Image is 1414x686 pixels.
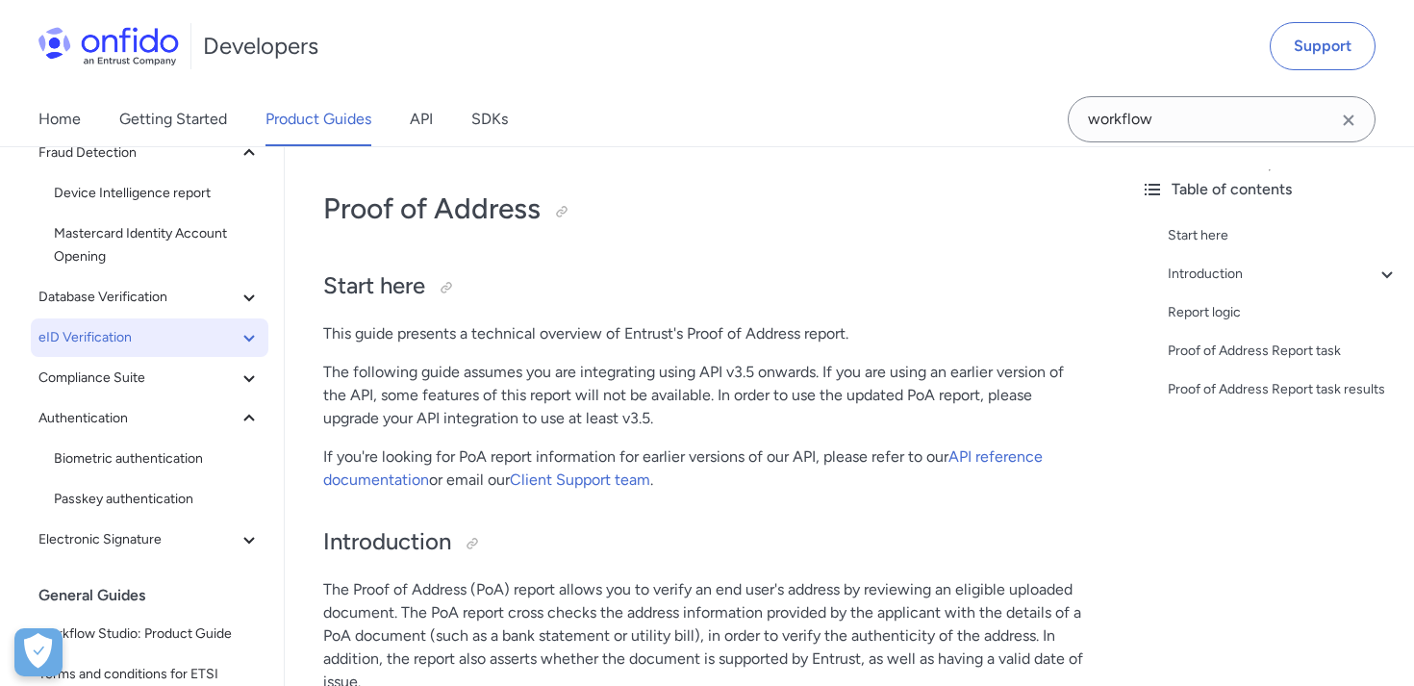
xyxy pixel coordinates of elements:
a: Workflow Studio: Product Guide [31,615,268,653]
span: Authentication [38,407,238,430]
a: Proof of Address Report task results [1168,378,1399,401]
div: Cookie Preferences [14,628,63,676]
a: Getting Started [119,92,227,146]
p: This guide presents a technical overview of Entrust's Proof of Address report. [323,322,1087,345]
p: If you're looking for PoA report information for earlier versions of our API, please refer to our... [323,445,1087,492]
span: Compliance Suite [38,367,238,390]
span: Biometric authentication [54,447,261,470]
a: Proof of Address Report task [1168,340,1399,363]
button: Electronic Signature [31,521,268,559]
a: Product Guides [265,92,371,146]
a: Home [38,92,81,146]
a: Start here [1168,224,1399,247]
a: Device Intelligence report [46,174,268,213]
button: Database Verification [31,278,268,317]
span: eID Verification [38,326,238,349]
button: Fraud Detection [31,134,268,172]
a: Client Support team [510,470,650,489]
button: Compliance Suite [31,359,268,397]
span: Fraud Detection [38,141,238,165]
input: Onfido search input field [1068,96,1376,142]
h2: Introduction [323,526,1087,559]
a: API [410,92,433,146]
div: Table of contents [1141,178,1399,201]
svg: Clear search field button [1337,109,1360,132]
span: Electronic Signature [38,528,238,551]
a: Mastercard Identity Account Opening [46,215,268,276]
a: Report logic [1168,301,1399,324]
a: SDKs [471,92,508,146]
div: General Guides [38,576,276,615]
a: Introduction [1168,263,1399,286]
a: Support [1270,22,1376,70]
span: Passkey authentication [54,488,261,511]
h1: Proof of Address [323,190,1087,228]
button: eID Verification [31,318,268,357]
button: Authentication [31,399,268,438]
img: Onfido Logo [38,27,179,65]
span: Database Verification [38,286,238,309]
a: Biometric authentication [46,440,268,478]
a: Passkey authentication [46,480,268,519]
span: Device Intelligence report [54,182,261,205]
button: Open Preferences [14,628,63,676]
h1: Developers [203,31,318,62]
span: Mastercard Identity Account Opening [54,222,261,268]
p: The following guide assumes you are integrating using API v3.5 onwards. If you are using an earli... [323,361,1087,430]
a: API reference documentation [323,447,1043,489]
span: Workflow Studio: Product Guide [38,622,261,646]
h2: Start here [323,270,1087,303]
